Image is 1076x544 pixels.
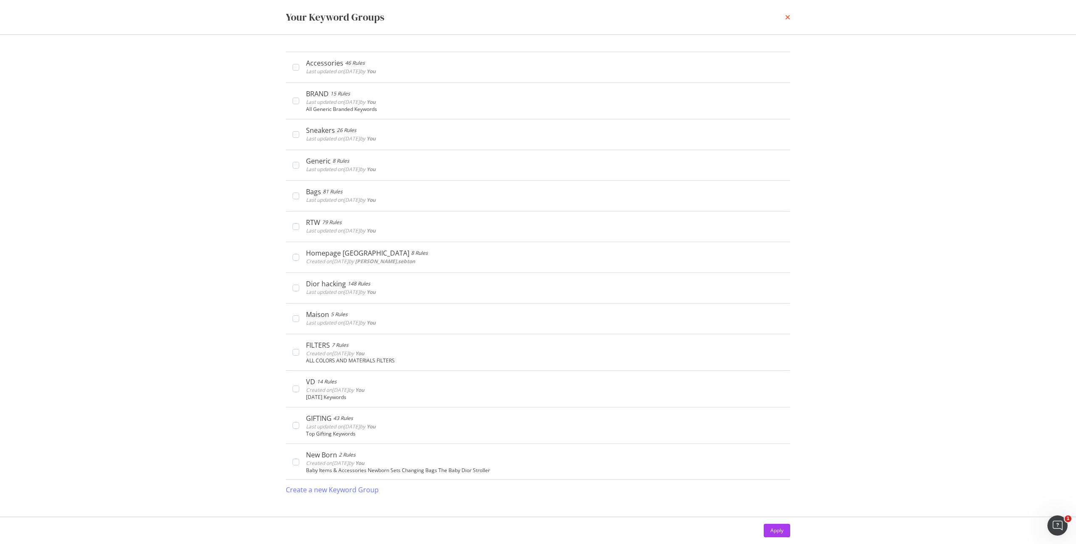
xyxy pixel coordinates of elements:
div: Generic [306,157,331,165]
b: You [367,68,376,75]
div: New Born [306,451,337,459]
b: You [355,459,364,467]
div: 46 Rules [345,59,365,67]
div: 7 Rules [332,341,348,349]
button: Apply [764,524,790,537]
button: Create a new Keyword Group [286,480,379,500]
div: Maison [306,310,329,319]
div: Dior hacking [306,280,346,288]
div: [DATE] Keywords [306,394,783,400]
span: 1 [1065,515,1071,522]
b: You [367,196,376,203]
div: 15 Rules [330,90,350,98]
b: You [367,319,376,326]
div: Sneakers [306,126,335,135]
span: Last updated on [DATE] by [306,423,376,430]
div: Top Gifting Keywords [306,431,783,437]
div: Create a new Keyword Group [286,485,379,495]
div: Bags [306,187,321,196]
span: Last updated on [DATE] by [306,166,376,173]
b: You [355,350,364,357]
b: You [367,135,376,142]
span: Created on [DATE] by [306,258,415,265]
b: You [367,166,376,173]
div: Apply [770,527,783,534]
div: 26 Rules [337,126,356,135]
div: Baby Items & Accessories Newborn Sets Changing Bags The Baby Dior Stroller [306,467,783,473]
span: Created on [DATE] by [306,386,364,393]
b: You [367,98,376,106]
div: 148 Rules [348,280,370,288]
div: VD [306,378,315,386]
b: You [367,423,376,430]
div: Homepage [GEOGRAPHIC_DATA] [306,249,409,257]
div: BRAND [306,90,329,98]
span: Created on [DATE] by [306,350,364,357]
div: 2 Rules [339,451,356,459]
div: 5 Rules [331,310,348,319]
b: You [355,386,364,393]
span: Last updated on [DATE] by [306,227,376,234]
div: Accessories [306,59,343,67]
div: times [785,10,790,24]
iframe: Intercom live chat [1047,515,1068,536]
b: [PERSON_NAME].sebton [355,258,415,265]
div: 81 Rules [323,187,343,196]
div: ALL COLORS AND MATERIALS FILTERS [306,358,783,364]
div: Your Keyword Groups [286,10,384,24]
span: Created on [DATE] by [306,459,364,467]
div: GIFTING [306,414,332,423]
div: FILTERS [306,341,330,349]
div: 43 Rules [333,414,353,423]
div: RTW [306,218,320,227]
div: 8 Rules [411,249,428,257]
b: You [367,288,376,296]
span: Last updated on [DATE] by [306,68,376,75]
span: Last updated on [DATE] by [306,319,376,326]
div: All Generic Branded Keywords [306,106,783,112]
span: Last updated on [DATE] by [306,98,376,106]
span: Last updated on [DATE] by [306,196,376,203]
div: 8 Rules [332,157,349,165]
b: You [367,227,376,234]
div: 79 Rules [322,218,342,227]
span: Last updated on [DATE] by [306,288,376,296]
div: 14 Rules [317,378,337,386]
span: Last updated on [DATE] by [306,135,376,142]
